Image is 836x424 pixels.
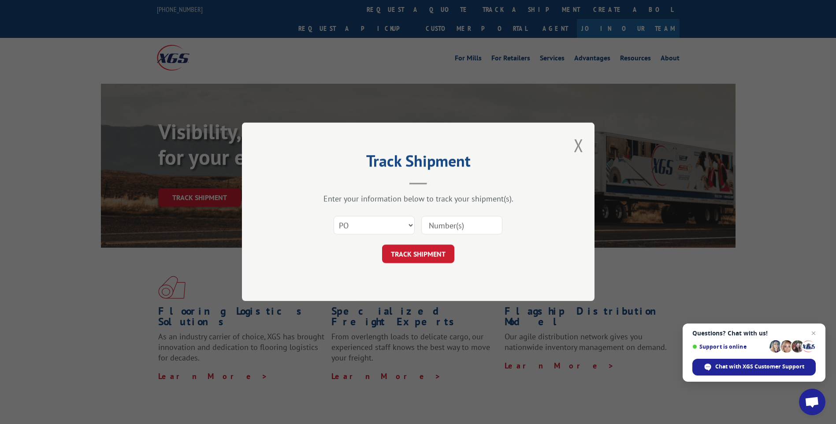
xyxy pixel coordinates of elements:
[286,194,550,204] div: Enter your information below to track your shipment(s).
[692,359,816,376] div: Chat with XGS Customer Support
[421,216,502,235] input: Number(s)
[286,155,550,171] h2: Track Shipment
[382,245,454,264] button: TRACK SHIPMENT
[692,330,816,337] span: Questions? Chat with us!
[799,389,825,415] div: Open chat
[808,328,819,338] span: Close chat
[715,363,804,371] span: Chat with XGS Customer Support
[692,343,766,350] span: Support is online
[574,134,583,157] button: Close modal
